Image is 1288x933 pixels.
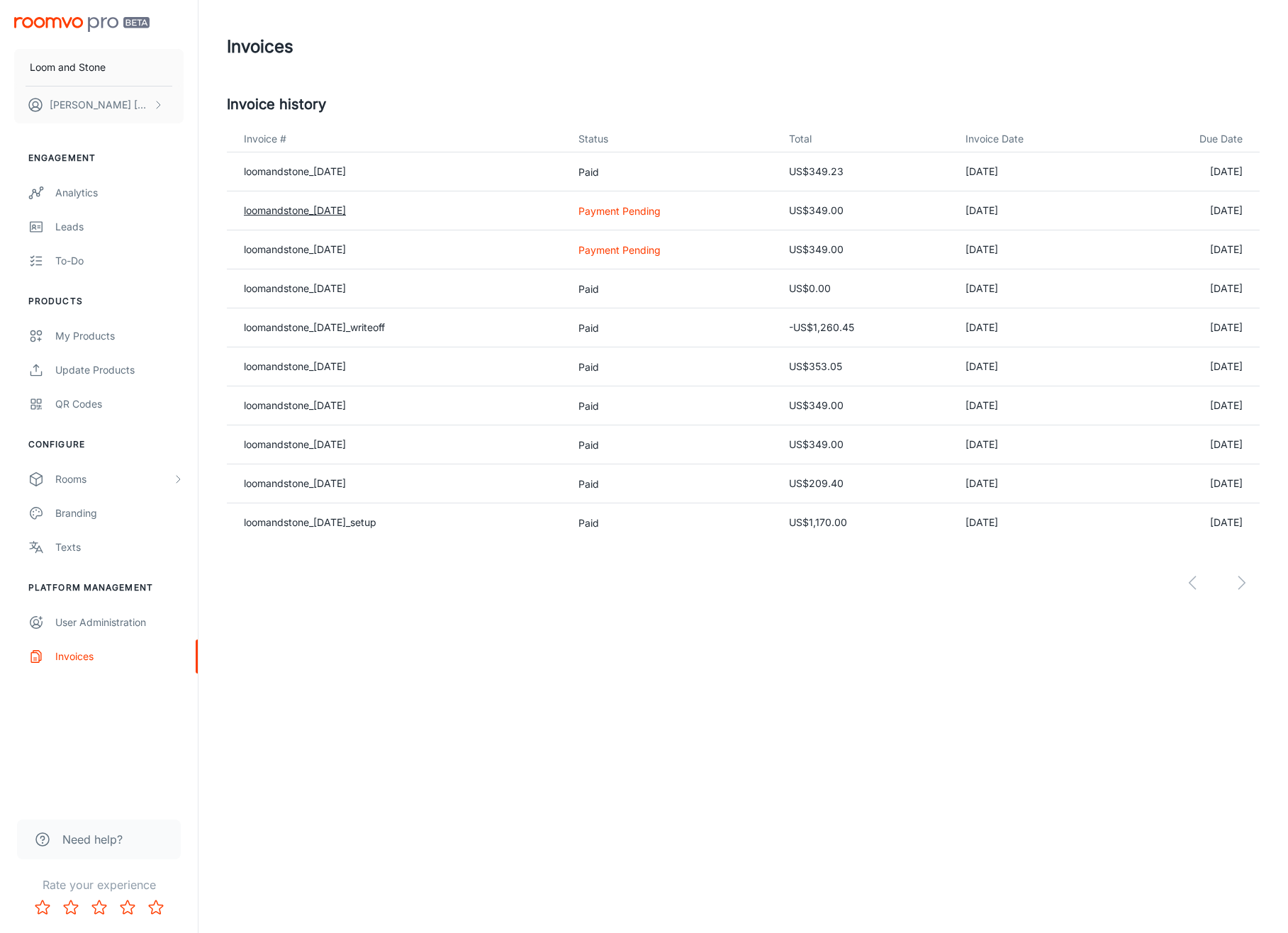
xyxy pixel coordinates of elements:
div: Update Products [55,362,184,378]
td: US$349.23 [778,152,954,191]
a: loomandstone_[DATE] [244,399,346,411]
p: Paid [578,281,766,296]
td: [DATE] [1116,425,1260,464]
a: loomandstone_[DATE] [244,243,346,255]
td: [DATE] [954,308,1116,347]
div: QR Codes [55,396,184,412]
p: Paid [578,359,766,374]
td: [DATE] [1116,347,1260,386]
button: Loom and Stone [14,49,184,86]
td: US$209.40 [778,464,954,503]
td: US$353.05 [778,347,954,386]
a: loomandstone_[DATE] [244,282,346,294]
th: Status [567,126,778,152]
th: Due Date [1116,126,1260,152]
div: My Products [55,328,184,344]
p: Paid [578,437,766,452]
div: Texts [55,540,184,555]
th: Invoice # [227,126,567,152]
td: [DATE] [1116,152,1260,191]
td: [DATE] [1116,503,1260,542]
td: [DATE] [954,152,1116,191]
td: [DATE] [954,503,1116,542]
th: Total [778,126,954,152]
a: loomandstone_[DATE]_setup [244,516,376,528]
td: [DATE] [1116,386,1260,425]
img: Roomvo PRO Beta [14,17,150,32]
h5: Invoice history [227,94,1260,115]
a: loomandstone_[DATE] [244,360,346,372]
td: [DATE] [1116,269,1260,308]
div: Branding [55,505,184,521]
a: loomandstone_[DATE] [244,165,346,177]
div: Rooms [55,471,172,487]
td: US$349.00 [778,191,954,230]
p: Paid [578,476,766,491]
a: loomandstone_[DATE]_writeoff [244,321,385,333]
div: To-do [55,253,184,269]
a: loomandstone_[DATE] [244,477,346,489]
td: US$349.00 [778,386,954,425]
p: Paid [578,164,766,179]
a: loomandstone_[DATE] [244,438,346,450]
td: US$1,170.00 [778,503,954,542]
td: [DATE] [1116,308,1260,347]
a: loomandstone_[DATE] [244,204,346,216]
div: Analytics [55,185,184,201]
td: [DATE] [1116,191,1260,230]
td: [DATE] [954,347,1116,386]
td: [DATE] [954,425,1116,464]
td: -US$1,260.45 [778,308,954,347]
td: US$349.00 [778,425,954,464]
td: [DATE] [1116,230,1260,269]
td: [DATE] [1116,464,1260,503]
td: [DATE] [954,386,1116,425]
td: US$349.00 [778,230,954,269]
td: [DATE] [954,464,1116,503]
div: Leads [55,219,184,235]
div: Invoices [55,649,184,664]
td: [DATE] [954,269,1116,308]
td: [DATE] [954,191,1116,230]
td: US$0.00 [778,269,954,308]
th: Invoice Date [954,126,1116,152]
h1: Invoices [227,34,293,60]
div: User Administration [55,615,184,630]
button: [PERSON_NAME] [PERSON_NAME] [14,86,184,123]
p: Paid [578,398,766,413]
p: Paid [578,515,766,530]
p: [PERSON_NAME] [PERSON_NAME] [50,97,150,113]
td: [DATE] [954,230,1116,269]
p: Loom and Stone [30,60,106,75]
p: Paid [578,320,766,335]
p: Payment Pending [578,242,766,257]
p: Payment Pending [578,203,766,218]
